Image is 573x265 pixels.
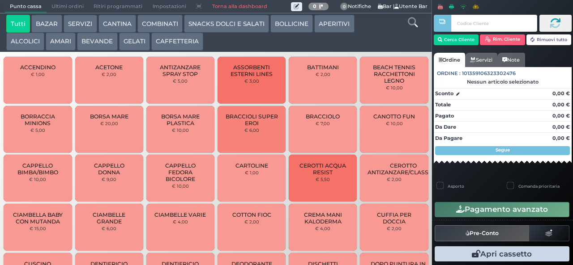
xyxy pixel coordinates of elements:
span: CIAMBELLE VARIE [154,211,206,218]
span: Ritiri programmati [89,0,147,13]
button: BOLLICINE [270,15,313,33]
small: € 6,00 [244,127,259,133]
small: € 10,00 [29,177,46,182]
span: Punto cassa [5,0,47,13]
small: € 2,00 [102,72,116,77]
button: Cerca Cliente [434,34,479,45]
b: 0 [313,3,316,9]
button: BAZAR [31,15,62,33]
strong: 0,00 € [552,113,570,119]
small: € 9,00 [102,177,116,182]
small: € 10,00 [172,183,189,189]
span: CARTOLINE [235,162,268,169]
button: GELATI [119,33,150,50]
span: BORSA MARE PLASTICA [154,113,207,126]
small: € 2,00 [387,177,402,182]
small: € 3,00 [244,78,259,84]
label: Asporto [448,183,464,189]
span: CAPPELLO FEDORA BICOLORE [154,162,207,182]
span: CEROTTO ANTIZANZARE/CLASSICO [368,162,439,176]
small: € 4,00 [315,226,330,231]
span: CIAMBELLA BABY CON MUTANDA [11,211,64,225]
small: € 5,00 [173,78,188,84]
button: SNACKS DOLCI E SALATI [184,15,269,33]
span: Impostazioni [148,0,191,13]
input: Codice Cliente [451,15,537,32]
label: Comanda prioritaria [518,183,560,189]
small: € 10,00 [386,85,403,90]
span: BRACCIOLO [306,113,340,120]
small: € 20,00 [100,121,118,126]
button: AMARI [46,33,76,50]
span: COTTON FIOC [232,211,271,218]
strong: 0,00 € [552,90,570,97]
span: Ultimi ordini [47,0,89,13]
small: € 7,00 [316,121,330,126]
button: Rimuovi tutto [526,34,572,45]
small: € 5,50 [316,177,330,182]
small: € 5,00 [30,127,45,133]
span: CREMA MANI KALODERMA [296,211,350,225]
span: CUFFIA PER DOCCIA [368,211,421,225]
small: € 2,00 [387,226,402,231]
button: CAFFETTERIA [151,33,203,50]
strong: 0,00 € [552,124,570,130]
a: Torna alla dashboard [207,0,272,13]
button: Tutti [6,15,30,33]
a: Servizi [465,53,497,67]
button: Apri cassetto [435,246,569,261]
small: € 6,00 [102,226,116,231]
span: BORRACCIA MINIONS [11,113,64,126]
small: € 10,00 [386,121,403,126]
span: CIAMBELLE GRANDE [82,211,136,225]
button: Pagamento avanzato [435,202,569,217]
button: ALCOLICI [6,33,44,50]
button: COMBINATI [137,15,183,33]
span: BEACH TENNIS RACCHETTONI LEGNO [368,64,421,84]
span: Ordine : [437,70,461,77]
small: € 2,00 [244,219,259,224]
span: CEROTTI ACQUA RESIST [296,162,350,176]
strong: Sconto [435,90,453,97]
span: 0 [340,3,348,11]
small: € 10,00 [172,127,189,133]
button: CANTINA [98,15,136,33]
strong: Da Pagare [435,135,462,141]
span: CAPPELLO DONNA [82,162,136,176]
button: Pre-Conto [435,225,530,241]
small: € 15,00 [30,226,46,231]
span: CAPPELLO BIMBA/BIMBO [11,162,64,176]
span: BATTIMANI [307,64,339,71]
strong: 0,00 € [552,135,570,141]
a: Note [497,53,525,67]
small: € 1,00 [31,72,45,77]
span: ANTIZANZARE SPRAY STOP [154,64,207,77]
strong: Segue [496,147,510,153]
span: ACETONE [95,64,123,71]
strong: Da Dare [435,124,456,130]
small: € 2,00 [316,72,330,77]
a: Ordine [434,53,465,67]
button: Rim. Cliente [480,34,525,45]
strong: Pagato [435,113,454,119]
span: BORSA MARE [90,113,128,120]
span: ACCENDINO [20,64,56,71]
strong: 0,00 € [552,101,570,108]
small: € 4,00 [173,219,188,224]
small: € 1,00 [245,170,259,175]
span: CANOTTO FUN [373,113,415,120]
span: ASSORBENTI ESTERNI LINES [225,64,278,77]
strong: Totale [435,101,451,108]
span: BRACCIOLI SUPER EROI [225,113,278,126]
button: SERVIZI [64,15,97,33]
button: APERITIVI [314,15,354,33]
span: 101359106323302476 [462,70,516,77]
button: BEVANDE [77,33,117,50]
div: Nessun articolo selezionato [434,79,572,85]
